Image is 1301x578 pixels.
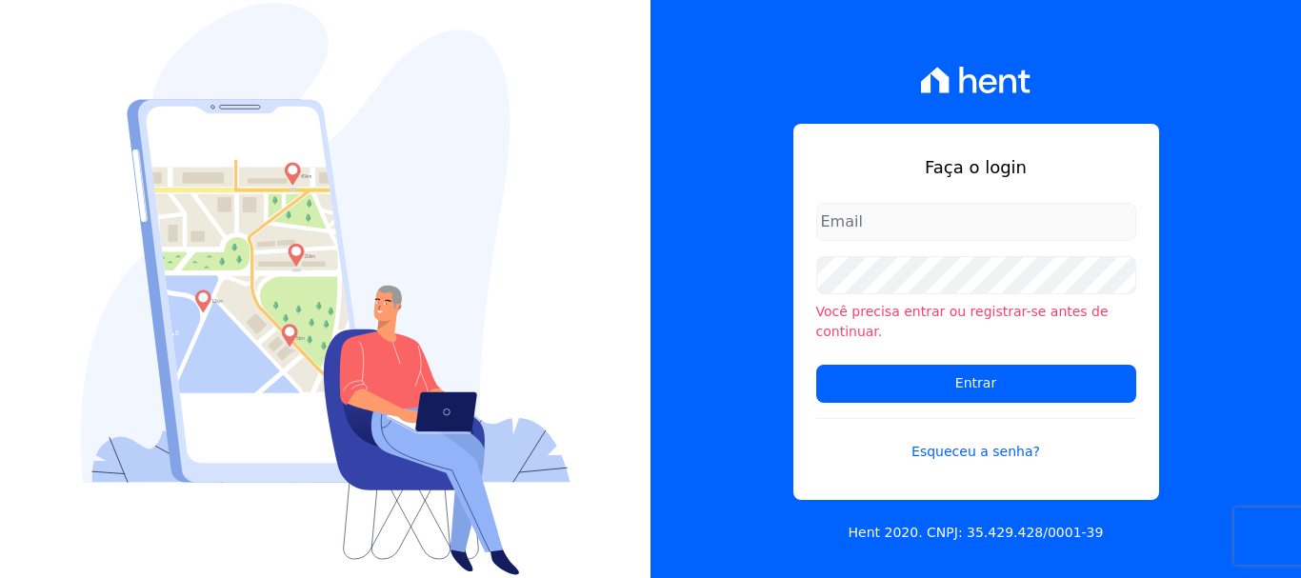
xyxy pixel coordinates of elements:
[816,302,1136,342] li: Você precisa entrar ou registrar-se antes de continuar.
[816,203,1136,241] input: Email
[816,154,1136,180] h1: Faça o login
[816,365,1136,403] input: Entrar
[849,523,1104,543] p: Hent 2020. CNPJ: 35.429.428/0001-39
[81,3,570,575] img: Login
[816,418,1136,462] a: Esqueceu a senha?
